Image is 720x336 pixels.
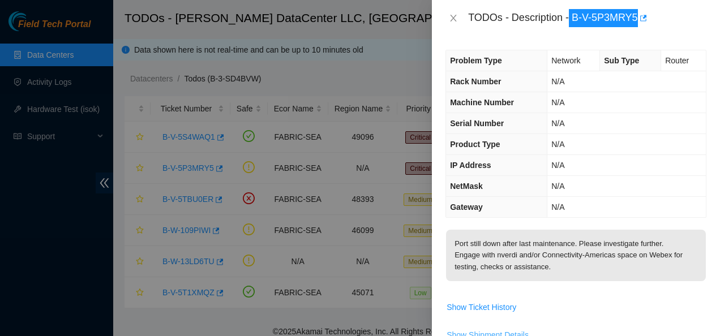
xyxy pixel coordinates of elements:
p: Port still down after last maintenance. Please investigate further. Engage with nverdi and/or Con... [446,230,706,281]
span: Serial Number [450,119,504,128]
span: N/A [551,98,564,107]
button: Close [445,13,461,24]
span: Product Type [450,140,500,149]
span: N/A [551,119,564,128]
span: Machine Number [450,98,514,107]
span: IP Address [450,161,491,170]
span: Router [665,56,689,65]
span: NetMask [450,182,483,191]
span: Problem Type [450,56,502,65]
span: close [449,14,458,23]
span: N/A [551,161,564,170]
div: TODOs - Description - B-V-5P3MRY5 [468,9,706,27]
button: Show Ticket History [446,298,517,316]
span: N/A [551,77,564,86]
span: N/A [551,182,564,191]
span: N/A [551,203,564,212]
span: Sub Type [604,56,639,65]
span: N/A [551,140,564,149]
span: Gateway [450,203,483,212]
span: Show Ticket History [447,301,516,313]
span: Rack Number [450,77,501,86]
span: Network [551,56,580,65]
